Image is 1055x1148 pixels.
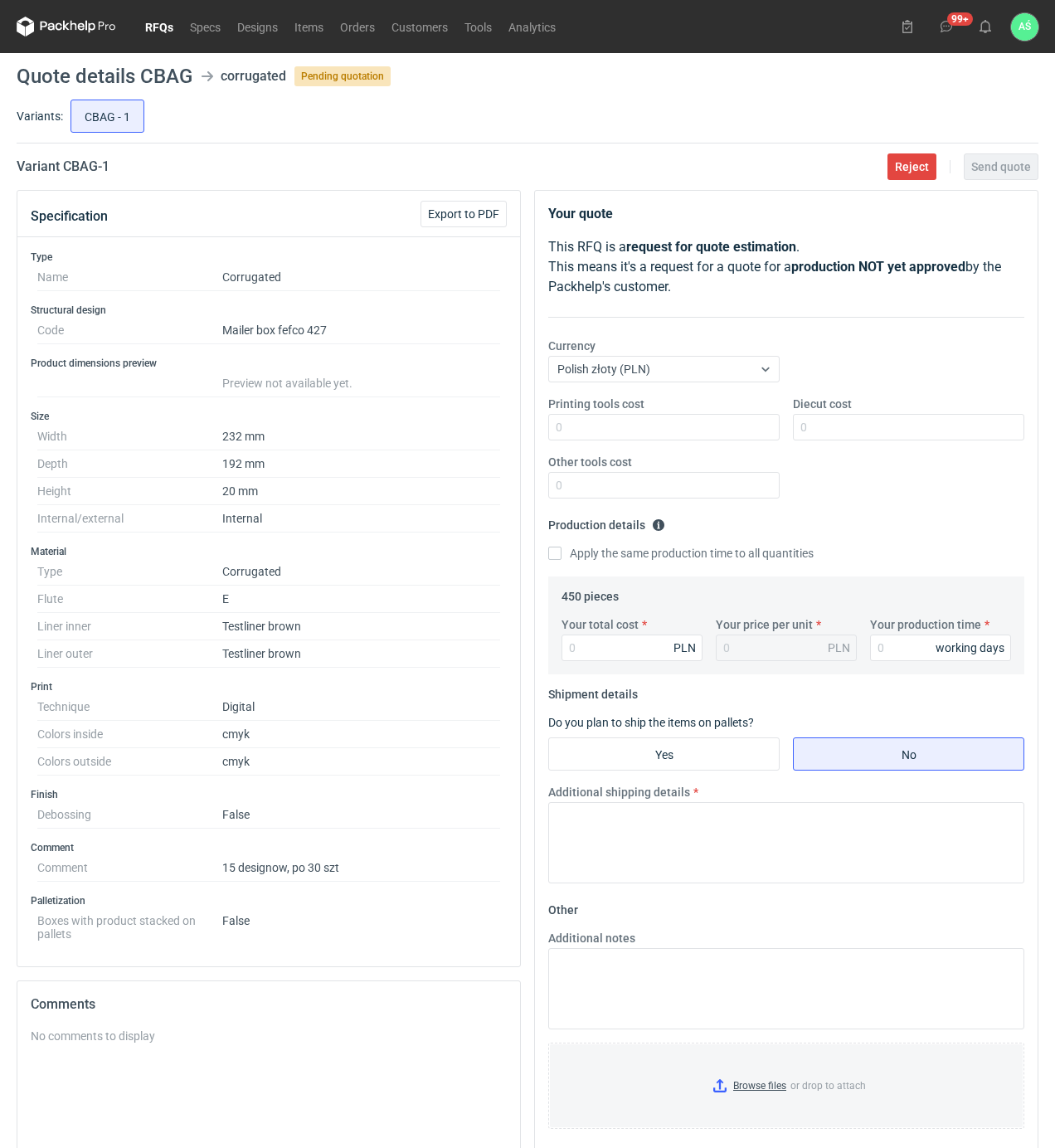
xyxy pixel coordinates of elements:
dd: Testliner brown [222,640,500,668]
dd: 20 mm [222,478,500,505]
strong: production NOT yet approved [791,259,965,275]
span: Polish złoty (PLN) [557,362,650,376]
dt: Name [37,264,222,291]
h3: Size [31,410,507,423]
span: Export to PDF [428,208,499,220]
input: 0 [548,414,780,440]
h3: Print [31,680,507,693]
label: Other tools cost [548,454,632,470]
label: No [793,737,1024,771]
dd: Internal [222,505,500,533]
h1: Quote details CBAG [17,66,192,86]
div: Adrian Świerżewski [1011,13,1038,41]
h2: Comments [31,995,507,1014]
a: Analytics [500,17,564,36]
span: Reject [895,161,929,173]
label: CBAG - 1 [70,100,144,133]
label: Your price per unit [716,616,813,633]
dt: Liner outer [37,640,222,668]
legend: 450 pieces [562,583,619,603]
dd: cmyk [222,721,500,748]
dt: Colors inside [37,721,222,748]
h3: Material [31,545,507,558]
dt: Boxes with product stacked on pallets [37,907,222,941]
a: Customers [383,17,456,36]
dt: Technique [37,693,222,721]
label: Additional shipping details [548,784,690,800]
dt: Comment [37,854,222,882]
button: 99+ [933,13,960,40]
a: Designs [229,17,286,36]
label: or drop to attach [549,1043,1023,1128]
dt: Code [37,317,222,344]
h3: Product dimensions preview [31,357,507,370]
dd: E [222,586,500,613]
p: This RFQ is a . This means it's a request for a quote for a by the Packhelp's customer. [548,237,1024,297]
h3: Type [31,251,507,264]
dd: 15 designow, po 30 szt [222,854,500,882]
input: 0 [870,635,1011,661]
dd: Corrugated [222,558,500,586]
dt: Flute [37,586,222,613]
span: Pending quotation [294,66,391,86]
dt: Type [37,558,222,586]
legend: Other [548,897,578,917]
label: Additional notes [548,930,635,946]
button: Send quote [964,153,1038,180]
strong: Your quote [548,206,613,221]
div: working days [936,640,1004,656]
label: Your total cost [562,616,639,633]
input: 0 [562,635,703,661]
dt: Internal/external [37,505,222,533]
div: PLN [673,640,696,656]
dt: Depth [37,450,222,478]
label: Printing tools cost [548,396,644,412]
span: Send quote [971,161,1031,173]
dt: Colors outside [37,748,222,776]
label: Yes [548,737,780,771]
a: Specs [182,17,229,36]
legend: Production details [548,512,665,532]
span: Preview not available yet. [222,377,352,390]
div: corrugated [221,66,286,86]
dt: Debossing [37,801,222,829]
a: Tools [456,17,500,36]
dt: Liner inner [37,613,222,640]
h3: Structural design [31,304,507,317]
label: Variants: [17,108,63,124]
label: Diecut cost [793,396,852,412]
div: No comments to display [31,1028,507,1044]
label: Do you plan to ship the items on pallets? [548,716,754,729]
label: Currency [548,338,596,354]
dd: Mailer box fefco 427 [222,317,500,344]
h2: Variant CBAG - 1 [17,157,109,177]
dt: Height [37,478,222,505]
button: Specification [31,197,108,236]
label: Your production time [870,616,981,633]
input: 0 [548,472,780,499]
input: 0 [793,414,1024,440]
button: AŚ [1011,13,1038,41]
svg: Packhelp Pro [17,17,116,36]
dd: False [222,907,500,941]
dd: Digital [222,693,500,721]
h3: Comment [31,841,507,854]
dd: 232 mm [222,423,500,450]
div: PLN [828,640,850,656]
dd: Testliner brown [222,613,500,640]
a: Orders [332,17,383,36]
button: Export to PDF [421,201,507,227]
label: Apply the same production time to all quantities [548,545,814,562]
h3: Finish [31,788,507,801]
a: RFQs [137,17,182,36]
strong: request for quote estimation [626,239,796,255]
dd: False [222,801,500,829]
button: Reject [887,153,936,180]
dt: Width [37,423,222,450]
h3: Palletization [31,894,507,907]
legend: Shipment details [548,681,638,701]
dd: cmyk [222,748,500,776]
dd: 192 mm [222,450,500,478]
a: Items [286,17,332,36]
